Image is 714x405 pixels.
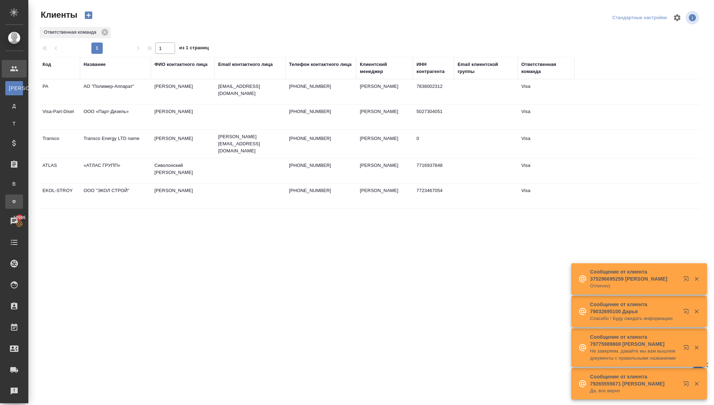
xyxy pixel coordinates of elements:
td: [PERSON_NAME] [356,158,413,183]
td: 7716937848 [413,158,454,183]
p: [EMAIL_ADDRESS][DOMAIN_NAME] [218,83,282,97]
p: [PHONE_NUMBER] [289,83,353,90]
td: [PERSON_NAME] [151,105,215,129]
span: из 1 страниц [179,44,209,54]
td: [PERSON_NAME] [356,184,413,208]
p: [PHONE_NUMBER] [289,108,353,115]
div: Email контактного лица [218,61,273,68]
a: 10986 [2,212,27,230]
td: 7723467054 [413,184,454,208]
td: Visa [518,105,574,129]
div: Ответственная команда [521,61,571,75]
p: Сообщение от клиента 79265555671 [PERSON_NAME] [590,373,679,387]
div: split button [611,12,669,23]
td: Visa [518,158,574,183]
td: [PERSON_NAME] [356,131,413,156]
td: ООО «Парт-Дизель» [80,105,151,129]
div: ФИО контактного лица [154,61,208,68]
span: Настроить таблицу [669,9,686,26]
div: Ответственная команда [40,27,110,38]
td: Transco Energy LTD name [80,131,151,156]
td: PA [39,79,80,104]
p: [PHONE_NUMBER] [289,135,353,142]
td: Сиволонский [PERSON_NAME] [151,158,215,183]
div: ИНН контрагента [416,61,450,75]
p: Спасибо ! Буду ожидать информацию [590,315,679,322]
p: [PERSON_NAME][EMAIL_ADDRESS][DOMAIN_NAME] [218,133,282,154]
span: Т [9,120,19,127]
p: Да, все верно [590,387,679,394]
p: [PHONE_NUMBER] [289,187,353,194]
td: EKOL-STROY [39,184,80,208]
button: Закрыть [689,276,704,282]
button: Закрыть [689,344,704,351]
button: Открыть в новой вкладке [679,341,696,358]
td: ООО "ЭКОЛ СТРОЙ" [80,184,151,208]
button: Закрыть [689,308,704,315]
td: [PERSON_NAME] [356,105,413,129]
div: Код [42,61,51,68]
span: Посмотреть информацию [686,11,701,24]
td: АО "Полимер-Аппарат" [80,79,151,104]
span: В [9,180,19,187]
p: Не заверяем, давайте мы вам вышлем документы с правильными названиями [590,348,679,362]
p: Сообщение от клиента 375296695259 [PERSON_NAME] [590,268,679,282]
a: В [5,177,23,191]
td: [PERSON_NAME] [151,79,215,104]
a: Ф [5,195,23,209]
td: Visa-Part-Disel [39,105,80,129]
span: [PERSON_NAME] [9,85,19,92]
td: [PERSON_NAME] [151,131,215,156]
a: Т [5,117,23,131]
span: Д [9,102,19,109]
p: [PHONE_NUMBER] [289,162,353,169]
span: Ф [9,198,19,205]
div: Клиентский менеджер [360,61,409,75]
span: Клиенты [39,9,77,21]
p: Сообщение от клиента 79775989868 [PERSON_NAME] [590,333,679,348]
td: Transco [39,131,80,156]
div: Email клиентской группы [458,61,514,75]
td: Visa [518,79,574,104]
p: Отлично) [590,282,679,289]
td: 7838002312 [413,79,454,104]
td: [PERSON_NAME] [356,79,413,104]
td: Visa [518,131,574,156]
td: ATLAS [39,158,80,183]
p: Сообщение от клиента 79032695100 Дарья [590,301,679,315]
td: «АТЛАС ГРУПП» [80,158,151,183]
div: Название [84,61,106,68]
button: Открыть в новой вкладке [679,304,696,321]
button: Открыть в новой вкладке [679,272,696,289]
button: Открыть в новой вкладке [679,377,696,394]
div: Телефон контактного лица [289,61,352,68]
span: 10986 [9,214,30,221]
td: 0 [413,131,454,156]
a: [PERSON_NAME] [5,81,23,95]
p: Ответственная команда [44,29,99,36]
button: Создать [80,9,97,21]
td: Visa [518,184,574,208]
td: 5027304051 [413,105,454,129]
td: [PERSON_NAME] [151,184,215,208]
a: Д [5,99,23,113]
button: Закрыть [689,381,704,387]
